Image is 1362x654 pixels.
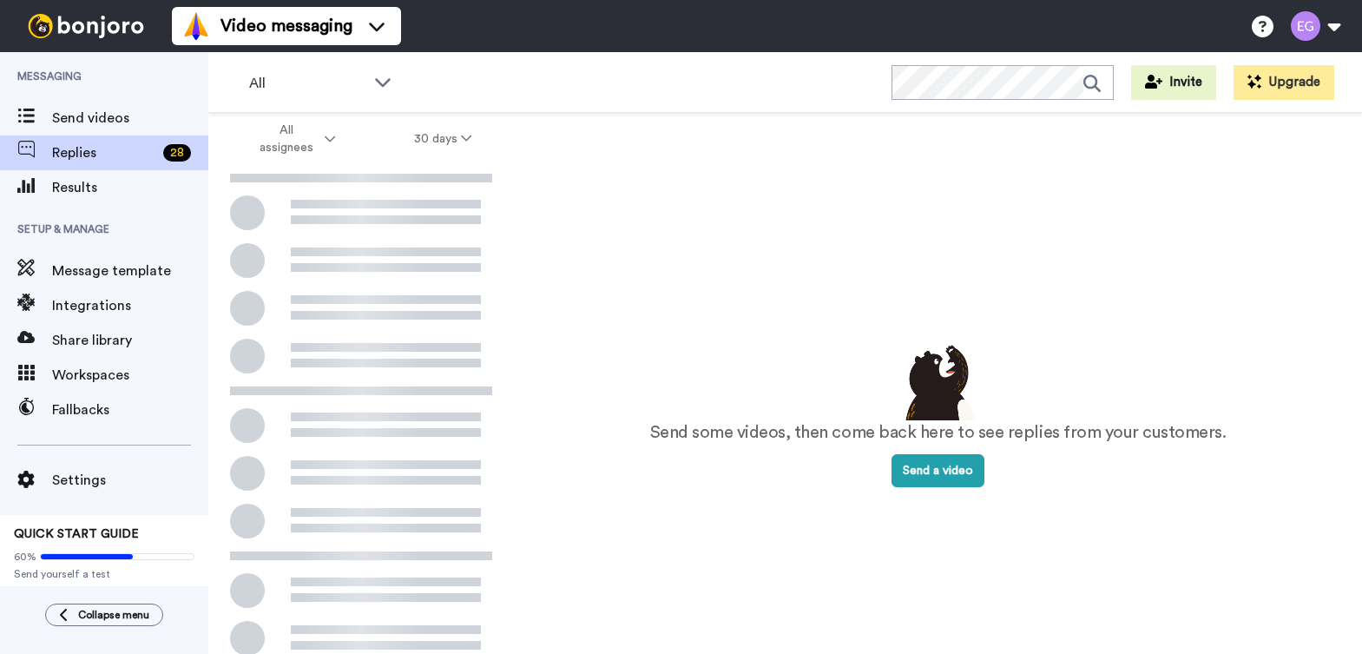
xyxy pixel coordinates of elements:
span: Share library [52,330,208,351]
img: results-emptystates.png [895,340,982,420]
button: All assignees [212,115,375,163]
span: Message template [52,261,208,281]
button: Collapse menu [45,604,163,626]
span: Send videos [52,108,208,129]
span: Integrations [52,295,208,316]
button: Upgrade [1234,65,1334,100]
span: 60% [14,550,36,564]
span: All assignees [251,122,321,156]
img: bj-logo-header-white.svg [21,14,151,38]
span: Send yourself a test [14,567,194,581]
p: Send some videos, then come back here to see replies from your customers. [650,420,1227,446]
span: Collapse menu [78,608,149,622]
span: Settings [52,470,208,491]
img: vm-color.svg [182,12,210,40]
span: All [249,73,365,94]
span: QUICK START GUIDE [14,528,139,540]
span: Fallbacks [52,400,208,420]
div: 28 [163,144,191,162]
span: Results [52,177,208,198]
button: 30 days [375,123,511,155]
button: Send a video [892,454,984,487]
span: Workspaces [52,365,208,386]
a: Send a video [892,465,984,477]
button: Invite [1131,65,1216,100]
span: Video messaging [220,14,352,38]
span: Replies [52,142,156,163]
